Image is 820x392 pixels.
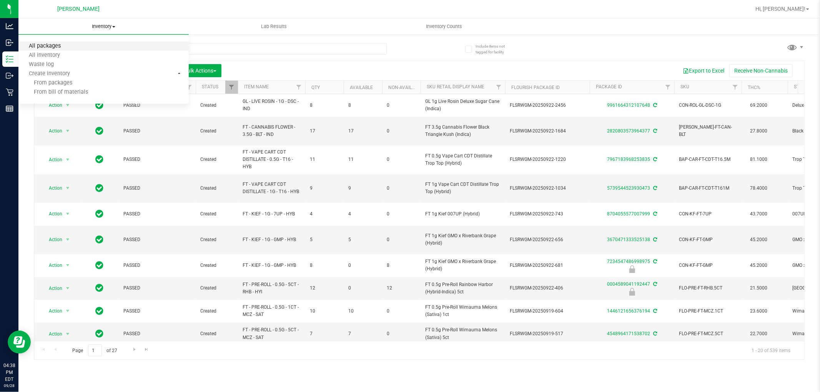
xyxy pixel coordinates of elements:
span: Sync from Compliance System [652,103,657,108]
div: Newly Received [589,265,675,273]
span: 5 [310,236,339,243]
span: From packages [18,80,72,86]
a: Available [350,85,373,90]
span: 0 [348,284,378,292]
span: GL - LIVE ROSIN - 1G - DSC - IND [243,98,301,112]
span: select [63,329,73,339]
p: 09/28 [3,383,15,389]
a: 2820803573964377 [607,128,650,134]
a: Sku Retail Display Name [427,84,484,89]
span: BAP-CAR-FT-CDT-T16.5M [679,156,737,163]
span: FT 1g Vape Cart CDT Distillate Trop Top (Hybrid) [425,181,501,195]
a: Go to the last page [141,344,152,355]
span: Sync from Compliance System [652,128,657,134]
p: 04:38 PM EDT [3,362,15,383]
span: 0 [387,236,416,243]
span: 17 [310,127,339,135]
inline-svg: Inbound [6,39,13,46]
span: Create inventory [18,71,80,77]
span: FT 1g Kief GMO x Riverbank Grape (Hybrid) [425,258,501,273]
span: 22.7000 [746,328,771,339]
a: Filter [183,81,196,94]
span: 9 [310,185,339,192]
span: Action [42,100,63,111]
a: 7234547486998975 [607,259,650,264]
span: FT - VAPE CART CDT DISTILLATE - 1G - T16 - HYB [243,181,301,195]
span: FLO-PRE-FT-MCZ.1CT [679,308,737,315]
span: FLSRWGM-20250922-2456 [510,102,585,109]
span: 12 [310,284,339,292]
span: CON-KF-FT-GMP [679,236,737,243]
span: 21.5000 [746,283,771,294]
span: Created [200,284,233,292]
span: Sync from Compliance System [652,185,657,191]
span: 10 [310,308,339,315]
span: Created [200,102,233,109]
span: 10 [348,308,378,315]
a: 0004589041192447 [607,281,650,287]
span: In Sync [96,260,104,271]
a: Flourish Package ID [511,85,560,90]
span: select [63,100,73,111]
span: FT - KIEF - 1G - GMP - HYB [243,262,301,269]
span: 45.2000 [746,234,771,245]
span: Action [42,208,63,219]
span: 0 [387,308,416,315]
span: FT - KIEF - 1G - GMP - HYB [243,236,301,243]
span: Bulk Actions [184,68,216,74]
span: FT - PRE-ROLL - 0.5G - 5CT - RHB - HYI [243,281,301,296]
span: Created [200,210,233,218]
span: All packages [18,43,71,50]
span: Action [42,306,63,316]
span: PASSED [123,127,191,135]
a: Inventory All packages All inventory Waste log Create inventory From packages From bill of materials [18,18,189,35]
span: In Sync [96,100,104,111]
a: Package ID [596,84,622,89]
span: Created [200,127,233,135]
span: FT - VAPE CART CDT DISTILLATE - 0.5G - T16 - HYB [243,149,301,171]
a: 1446121656376194 [607,308,650,314]
span: PASSED [123,284,191,292]
span: 5 [348,236,378,243]
span: 8 [310,102,339,109]
span: In Sync [96,234,104,245]
span: 11 [310,156,339,163]
button: Receive Non-Cannabis [729,64,793,77]
span: PASSED [123,236,191,243]
span: CON-KF-FT-GMP [679,262,737,269]
span: FT - KIEF - 1G - 7UP - HYB [243,210,301,218]
div: Newly Received [589,288,675,296]
a: 5739544523930473 [607,185,650,191]
a: Non-Available [388,85,422,90]
span: 0 [348,262,378,269]
a: 9961664312107648 [607,103,650,108]
span: Include items not tagged for facility [476,43,514,55]
span: In Sync [96,183,104,194]
span: select [63,126,73,136]
span: FT - PRE-ROLL - 0.5G - 5CT - MCZ - SAT [243,326,301,341]
span: In Sync [96,283,104,293]
span: From bill of materials [18,89,88,96]
span: PASSED [123,330,191,337]
a: Status [202,84,218,89]
a: Filter [293,81,305,94]
span: Hi, [PERSON_NAME]! [755,6,805,12]
span: select [63,183,73,194]
span: 81.1000 [746,154,771,165]
span: FT - CANNABIS FLOWER - 3.5G - BLT - IND [243,124,301,138]
span: select [63,234,73,245]
span: [PERSON_NAME]-FT-CAN-BLT [679,124,737,138]
span: FLSRWGM-20250919-517 [510,330,585,337]
span: 11 [348,156,378,163]
input: Search Package ID, Item Name, SKU, Lot or Part Number... [34,43,387,55]
span: GL 1g Live Rosin Deluxe Sugar Cane (Indica) [425,98,501,112]
span: FT 3.5g Cannabis Flower Black Triangle Kush (Indica) [425,124,501,138]
span: 43.7000 [746,208,771,220]
a: Item Name [244,84,269,89]
span: 27.8000 [746,126,771,137]
span: 9 [348,185,378,192]
span: select [63,260,73,271]
span: Inventory [18,23,189,30]
span: Created [200,262,233,269]
a: Lab Results [189,18,359,35]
